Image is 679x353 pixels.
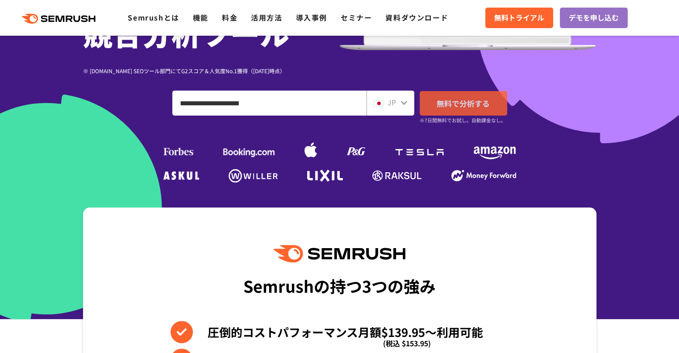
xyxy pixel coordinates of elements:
span: デモを申し込む [569,12,619,24]
span: 無料トライアル [494,12,544,24]
a: 料金 [222,12,237,23]
a: 活用方法 [251,12,282,23]
div: ※ [DOMAIN_NAME] SEOツール部門にてG2スコア＆人気度No.1獲得（[DATE]時点） [83,66,340,75]
input: ドメイン、キーワードまたはURLを入力してください [173,91,366,115]
a: Semrushとは [128,12,179,23]
img: Semrush [274,245,405,262]
a: 導入事例 [296,12,327,23]
span: JP [387,97,396,108]
a: 無料で分析する [420,91,507,116]
span: 無料で分析する [437,98,490,109]
a: 無料トライアル [485,8,553,28]
a: デモを申し込む [560,8,628,28]
div: Semrushの持つ3つの強み [243,269,436,302]
li: 圧倒的コストパフォーマンス月額$139.95〜利用可能 [171,321,508,343]
a: 機能 [193,12,208,23]
small: ※7日間無料でお試し。自動課金なし。 [420,116,506,125]
a: 資料ダウンロード [385,12,448,23]
a: セミナー [341,12,372,23]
